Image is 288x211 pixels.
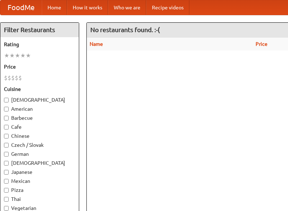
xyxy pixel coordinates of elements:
input: [DEMOGRAPHIC_DATA] [4,161,9,166]
label: Mexican [4,177,75,185]
li: ★ [15,52,20,60]
label: Barbecue [4,114,75,122]
a: Name [90,41,103,47]
input: Czech / Slovak [4,143,9,148]
label: Czech / Slovak [4,141,75,149]
li: $ [11,74,15,82]
input: American [4,107,9,111]
input: Mexican [4,179,9,184]
input: Pizza [4,188,9,193]
input: Thai [4,197,9,202]
a: FoodMe [0,0,42,15]
input: Barbecue [4,116,9,120]
label: German [4,150,75,158]
h4: Filter Restaurants [0,23,79,37]
input: Cafe [4,125,9,129]
input: Japanese [4,170,9,175]
ng-pluralize: No restaurants found. :-( [90,26,160,33]
li: ★ [20,52,26,60]
li: ★ [9,52,15,60]
li: $ [15,74,18,82]
input: German [4,152,9,157]
input: Chinese [4,134,9,139]
a: Who we are [108,0,146,15]
label: Pizza [4,186,75,194]
li: $ [4,74,8,82]
input: [DEMOGRAPHIC_DATA] [4,98,9,102]
li: ★ [26,52,31,60]
label: Chinese [4,132,75,140]
label: [DEMOGRAPHIC_DATA] [4,96,75,104]
label: Thai [4,195,75,203]
label: [DEMOGRAPHIC_DATA] [4,159,75,167]
li: $ [18,74,22,82]
label: Cafe [4,123,75,131]
input: Vegetarian [4,206,9,211]
li: ★ [4,52,9,60]
h5: Rating [4,41,75,48]
label: American [4,105,75,113]
h5: Cuisine [4,85,75,93]
a: Recipe videos [146,0,189,15]
a: Price [256,41,267,47]
label: Japanese [4,168,75,176]
a: Home [42,0,67,15]
a: How it works [67,0,108,15]
h5: Price [4,63,75,70]
li: $ [8,74,11,82]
